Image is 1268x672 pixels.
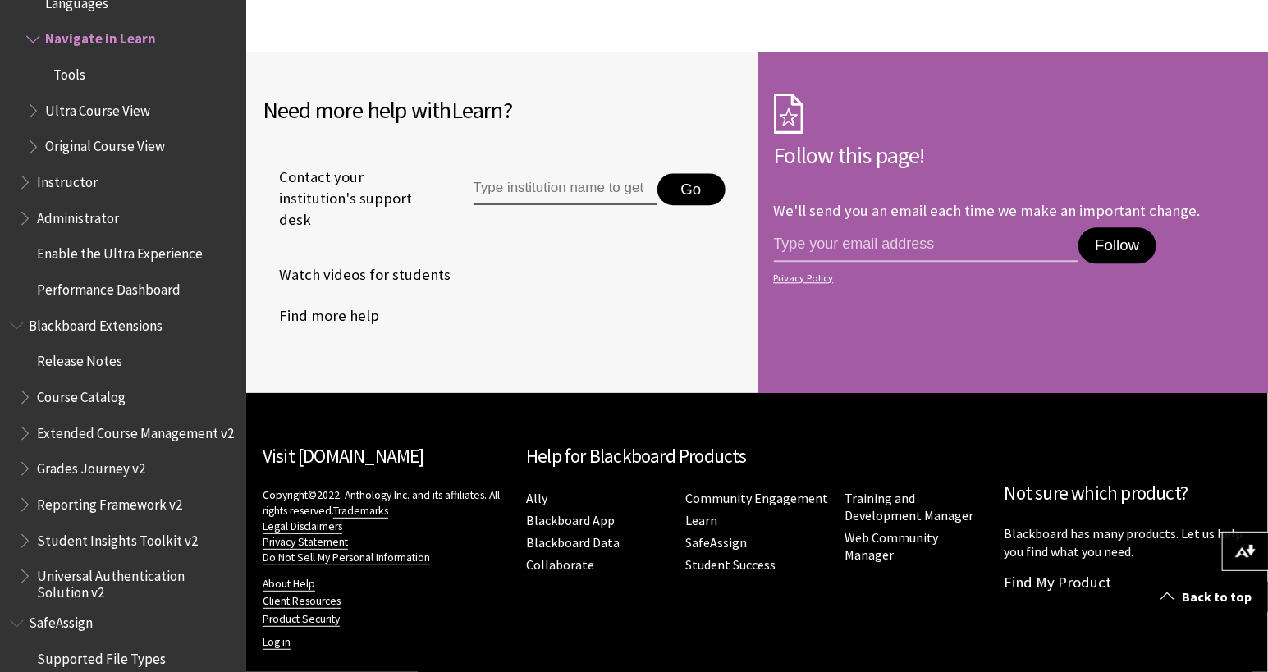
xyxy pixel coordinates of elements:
[263,263,451,287] a: Watch videos for students
[657,173,726,206] button: Go
[37,276,181,298] span: Performance Dashboard
[1078,227,1156,263] button: Follow
[263,444,424,468] a: Visit [DOMAIN_NAME]
[263,167,436,231] span: Contact your institution's support desk
[685,556,776,574] a: Student Success
[263,519,342,534] a: Legal Disclaimers
[774,201,1201,220] p: We'll send you an email each time we make an important change.
[526,556,594,574] a: Collaborate
[37,348,122,370] span: Release Notes
[263,93,741,127] h2: Need more help with ?
[263,594,341,609] a: Client Resources
[474,173,657,206] input: Type institution name to get support
[526,490,547,507] a: Ally
[37,204,119,226] span: Administrator
[451,95,503,125] span: Learn
[526,442,988,471] h2: Help for Blackboard Products
[263,612,340,627] a: Product Security
[1005,524,1252,561] p: Blackboard has many products. Let us help you find what you need.
[29,312,163,334] span: Blackboard Extensions
[37,419,234,441] span: Extended Course Management v2
[526,512,615,529] a: Blackboard App
[263,535,348,550] a: Privacy Statement
[37,527,198,549] span: Student Insights Toolkit v2
[263,551,430,565] a: Do Not Sell My Personal Information
[1148,582,1268,612] a: Back to top
[37,455,145,477] span: Grades Journey v2
[263,304,379,328] a: Find more help
[685,512,717,529] a: Learn
[774,227,1079,262] input: email address
[37,562,235,601] span: Universal Authentication Solution v2
[10,312,236,601] nav: Book outline for Blackboard Extensions
[263,577,315,592] a: About Help
[774,138,1252,172] h2: Follow this page!
[774,272,1247,284] a: Privacy Policy
[333,504,388,519] a: Trademarks
[845,529,939,564] a: Web Community Manager
[685,490,828,507] a: Community Engagement
[37,168,98,190] span: Instructor
[1005,573,1112,592] a: Find My Product
[29,610,93,632] span: SafeAssign
[263,487,510,565] p: Copyright©2022. Anthology Inc. and its affiliates. All rights reserved.
[53,61,85,83] span: Tools
[45,25,156,48] span: Navigate in Learn
[774,93,803,134] img: Subscription Icon
[45,133,165,155] span: Original Course View
[1005,479,1252,508] h2: Not sure which product?
[263,635,291,650] a: Log in
[845,490,974,524] a: Training and Development Manager
[45,97,150,119] span: Ultra Course View
[37,645,166,667] span: Supported File Types
[37,240,203,263] span: Enable the Ultra Experience
[526,534,620,551] a: Blackboard Data
[37,383,126,405] span: Course Catalog
[37,491,182,513] span: Reporting Framework v2
[685,534,747,551] a: SafeAssign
